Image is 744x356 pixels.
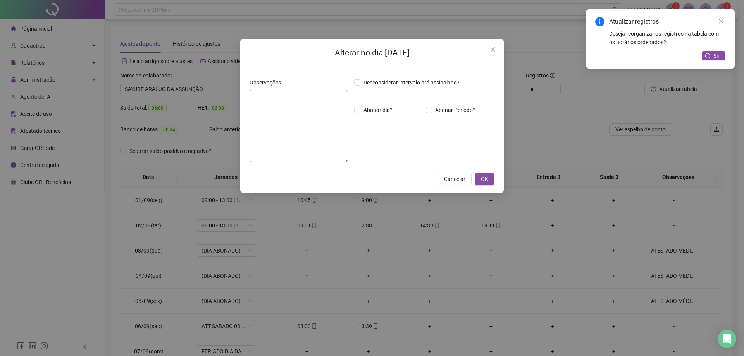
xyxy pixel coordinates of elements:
[609,29,725,46] div: Deseja reorganizar os registros na tabela com os horários ordenados?
[432,106,479,114] span: Abonar Período?
[718,19,724,24] span: close
[717,17,725,26] a: Close
[250,46,494,59] h2: Alterar no dia [DATE]
[438,173,472,185] button: Cancelar
[595,17,604,26] span: info-circle
[444,175,465,183] span: Cancelar
[481,175,488,183] span: OK
[250,78,286,87] label: Observações
[487,43,499,56] button: Close
[705,53,710,58] span: reload
[702,51,725,60] button: Sim
[490,46,496,53] span: close
[718,330,736,348] div: Open Intercom Messenger
[360,106,396,114] span: Abonar dia?
[360,78,463,87] span: Desconsiderar intervalo pré-assinalado?
[475,173,494,185] button: OK
[713,52,722,60] span: Sim
[609,17,725,26] div: Atualizar registros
